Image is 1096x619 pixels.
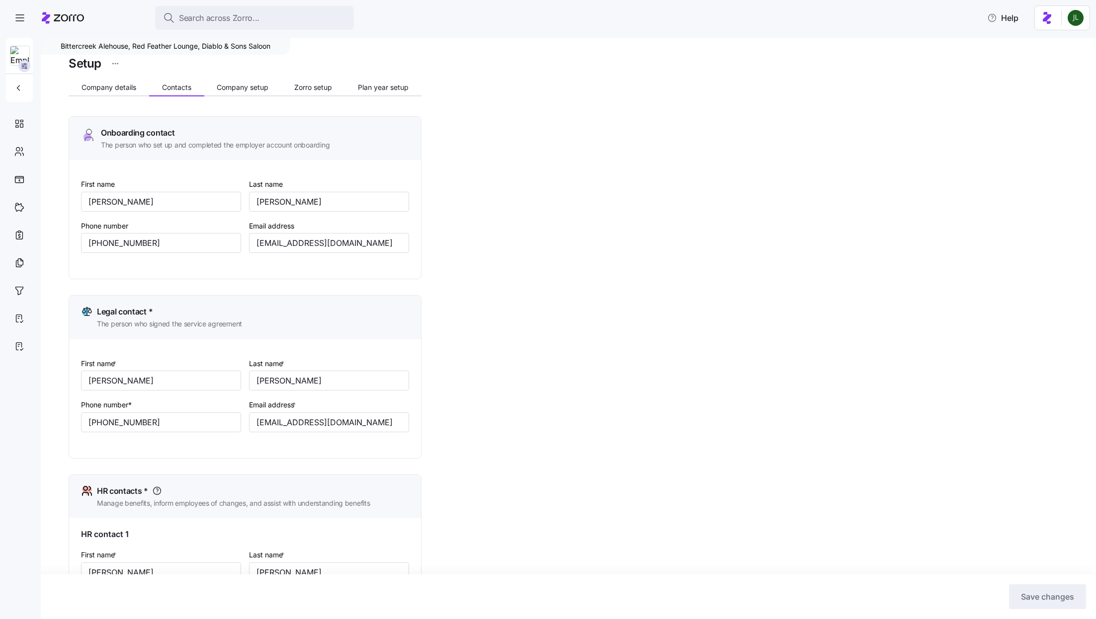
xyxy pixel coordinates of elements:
[101,140,330,150] span: The person who set up and completed the employer account onboarding
[155,6,354,30] button: Search across Zorro...
[1021,591,1074,603] span: Save changes
[249,221,294,232] label: Email address
[987,12,1018,24] span: Help
[358,84,409,91] span: Plan year setup
[1068,10,1084,26] img: d9b9d5af0451fe2f8c405234d2cf2198
[97,319,242,329] span: The person who signed the service agreement
[217,84,268,91] span: Company setup
[249,179,283,190] label: Last name
[82,84,136,91] span: Company details
[81,371,241,390] input: Type first name
[101,127,174,139] span: Onboarding contact
[97,485,148,497] span: HR contacts *
[1009,584,1086,609] button: Save changes
[81,233,241,253] input: (212) 456-7890
[249,399,298,410] label: Email address
[249,371,409,390] input: Type last name
[41,38,290,55] div: Bittercreek Alehouse, Red Feather Lounge, Diablo & Sons Saloon
[81,192,241,212] input: Type first name
[81,562,241,582] input: Type first name
[249,562,409,582] input: Type last name
[81,412,241,432] input: (212) 456-7890
[249,233,409,253] input: Type email address
[294,84,332,91] span: Zorro setup
[81,358,118,369] label: First name
[249,192,409,212] input: Type last name
[162,84,191,91] span: Contacts
[81,528,129,541] span: HR contact 1
[69,56,101,71] h1: Setup
[81,221,128,232] label: Phone number
[179,12,259,24] span: Search across Zorro...
[81,549,118,560] label: First name
[97,498,370,508] span: Manage benefits, inform employees of changes, and assist with understanding benefits
[249,358,286,369] label: Last name
[97,306,153,318] span: Legal contact *
[249,412,409,432] input: Type email address
[249,549,286,560] label: Last name
[81,179,115,190] label: First name
[10,46,29,66] img: Employer logo
[81,399,132,410] label: Phone number*
[979,8,1026,28] button: Help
